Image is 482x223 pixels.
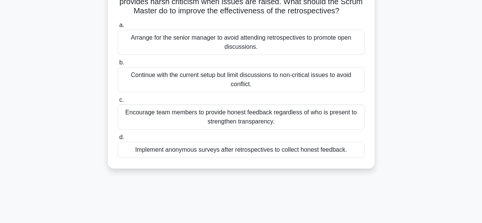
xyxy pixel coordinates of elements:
span: d. [119,134,124,140]
div: Implement anonymous surveys after retrospectives to collect honest feedback. [118,142,365,158]
div: Continue with the current setup but limit discussions to non-critical issues to avoid conflict. [118,67,365,92]
div: Encourage team members to provide honest feedback regardless of who is present to strengthen tran... [118,104,365,130]
span: a. [119,22,124,28]
span: c. [119,96,124,103]
span: b. [119,59,124,66]
div: Arrange for the senior manager to avoid attending retrospectives to promote open discussions. [118,30,365,55]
